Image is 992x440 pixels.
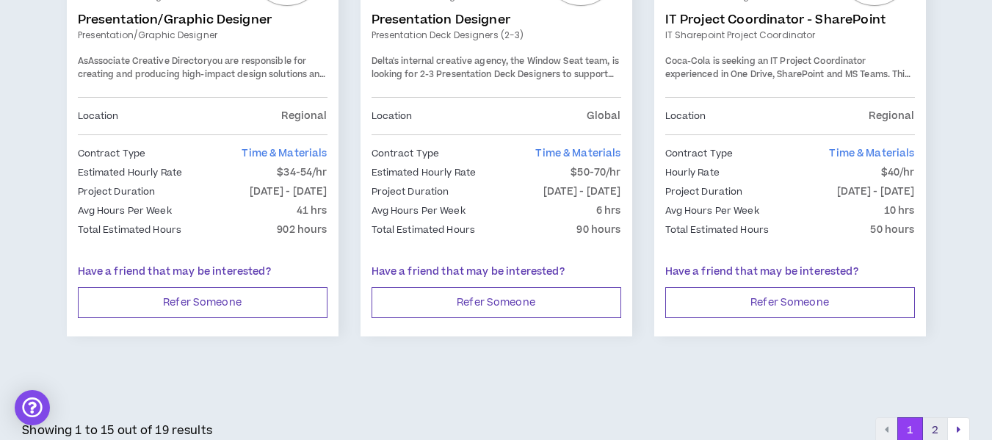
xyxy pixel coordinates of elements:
[88,55,207,68] strong: Associate Creative Director
[372,55,619,107] span: Delta's internal creative agency, the Window Seat team, is looking for 2-3 Presentation Deck Desi...
[78,184,156,200] p: Project Duration
[881,165,915,181] p: $40/hr
[372,108,413,124] p: Location
[884,203,915,219] p: 10 hrs
[543,184,621,200] p: [DATE] - [DATE]
[297,203,327,219] p: 41 hrs
[665,108,706,124] p: Location
[372,287,621,318] button: Refer Someone
[576,222,620,238] p: 90 hours
[78,108,119,124] p: Location
[665,165,720,181] p: Hourly Rate
[665,12,915,27] a: IT Project Coordinator - SharePoint
[78,165,183,181] p: Estimated Hourly Rate
[78,12,327,27] a: Presentation/Graphic Designer
[78,222,182,238] p: Total Estimated Hours
[837,184,915,200] p: [DATE] - [DATE]
[870,222,914,238] p: 50 hours
[372,12,621,27] a: Presentation Designer
[665,29,915,42] a: IT Sharepoint Project Coordinator
[571,165,620,181] p: $50-70/hr
[22,422,212,439] p: Showing 1 to 15 out of 19 results
[829,146,914,161] span: Time & Materials
[372,29,621,42] a: Presentation Deck Designers (2-3)
[665,145,734,162] p: Contract Type
[535,146,620,161] span: Time & Materials
[587,108,621,124] p: Global
[78,203,172,219] p: Avg Hours Per Week
[277,165,327,181] p: $34-54/hr
[372,264,621,280] p: Have a friend that may be interested?
[665,222,770,238] p: Total Estimated Hours
[665,203,759,219] p: Avg Hours Per Week
[242,146,327,161] span: Time & Materials
[78,264,327,280] p: Have a friend that may be interested?
[15,390,50,425] div: Open Intercom Messenger
[372,165,477,181] p: Estimated Hourly Rate
[596,203,621,219] p: 6 hrs
[78,29,327,42] a: Presentation/Graphic Designer
[78,287,327,318] button: Refer Someone
[78,145,146,162] p: Contract Type
[277,222,327,238] p: 902 hours
[665,264,915,280] p: Have a friend that may be interested?
[78,55,88,68] span: As
[372,203,466,219] p: Avg Hours Per Week
[372,222,476,238] p: Total Estimated Hours
[281,108,327,124] p: Regional
[869,108,914,124] p: Regional
[665,55,911,119] span: Coca-Cola is seeking an IT Project Coordinator experienced in One Drive, SharePoint and MS Teams....
[250,184,327,200] p: [DATE] - [DATE]
[372,184,449,200] p: Project Duration
[665,184,743,200] p: Project Duration
[665,287,915,318] button: Refer Someone
[372,145,440,162] p: Contract Type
